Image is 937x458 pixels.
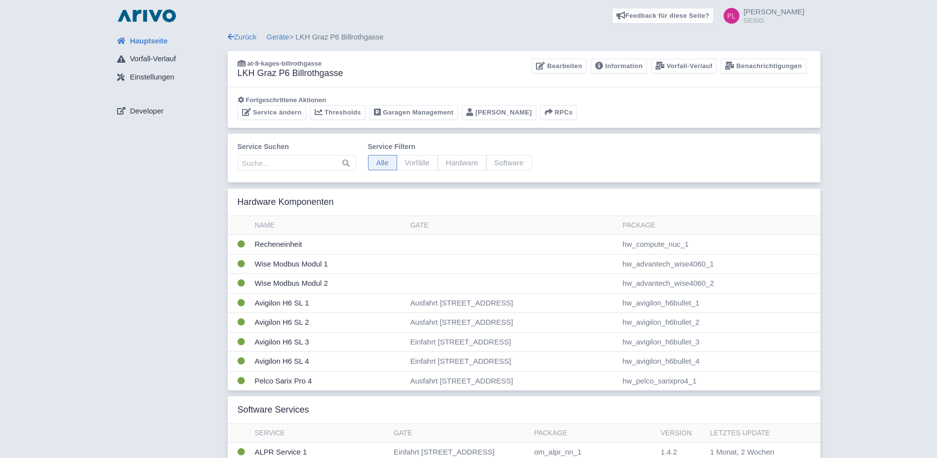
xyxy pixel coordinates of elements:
button: RPCs [540,105,577,120]
img: logo [115,8,178,24]
label: Service suchen [238,142,356,152]
a: Zurück [228,33,257,41]
a: Feedback für diese Seite? [612,8,714,24]
a: Service ändern [238,105,306,120]
span: Software [486,155,532,170]
a: Vorfall-Verlauf [109,50,228,69]
td: Avigilon H6 SL 1 [251,293,407,313]
span: Developer [130,106,163,117]
td: Einfahrt [STREET_ADDRESS] [406,352,618,372]
span: [PERSON_NAME] [743,7,804,16]
input: Suche… [238,155,356,171]
span: Fortgeschrittene Aktionen [246,96,326,104]
td: hw_advantech_wise4060_2 [618,274,820,294]
td: Avigilon H6 SL 2 [251,313,407,333]
td: hw_avigilon_h6bullet_4 [618,352,820,372]
td: hw_avigilon_h6bullet_1 [618,293,820,313]
span: Vorfälle [397,155,438,170]
a: [PERSON_NAME] GESIG [718,8,804,24]
th: Service [251,424,390,443]
td: hw_pelco_sarixpro4_1 [618,371,820,390]
a: Garagen Management [369,105,458,120]
label: Service filtern [368,142,532,152]
span: at-8-kages-billrothgasse [247,60,322,67]
td: Ausfahrt [STREET_ADDRESS] [406,293,618,313]
th: Letztes Update [706,424,803,443]
td: Avigilon H6 SL 4 [251,352,407,372]
td: Wise Modbus Modul 2 [251,274,407,294]
a: Thresholds [310,105,366,120]
td: Einfahrt [STREET_ADDRESS] [406,332,618,352]
span: Vorfall-Verlauf [130,53,176,65]
a: Bearbeiten [531,59,586,74]
a: Information [591,59,647,74]
th: Name [251,216,407,235]
span: Alle [368,155,397,170]
td: Recheneinheit [251,235,407,255]
span: Hardware [438,155,487,170]
td: hw_advantech_wise4060_1 [618,254,820,274]
th: Package [618,216,820,235]
h3: LKH Graz P6 Billrothgasse [238,68,343,79]
h3: Software Services [238,405,309,416]
td: Pelco Sarix Pro 4 [251,371,407,390]
a: [PERSON_NAME] [462,105,536,120]
small: GESIG [743,17,804,24]
span: Hauptseite [130,36,168,47]
td: hw_avigilon_h6bullet_2 [618,313,820,333]
a: Vorfall-Verlauf [651,59,717,74]
span: Einstellungen [130,72,174,83]
a: Hauptseite [109,32,228,50]
td: Wise Modbus Modul 1 [251,254,407,274]
td: hw_compute_nuc_1 [618,235,820,255]
a: Einstellungen [109,68,228,87]
td: Avigilon H6 SL 3 [251,332,407,352]
td: Ausfahrt [STREET_ADDRESS] [406,313,618,333]
th: Package [530,424,656,443]
td: Ausfahrt [STREET_ADDRESS] [406,371,618,390]
th: Version [656,424,706,443]
a: Developer [109,102,228,120]
td: hw_avigilon_h6bullet_3 [618,332,820,352]
a: Geräte [267,33,289,41]
th: Gate [390,424,530,443]
a: Benachrichtigungen [721,59,806,74]
div: > LKH Graz P6 Billrothgasse [228,32,820,43]
h3: Hardware Komponenten [238,197,334,208]
th: Gate [406,216,618,235]
span: 1.4.2 [660,448,677,456]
